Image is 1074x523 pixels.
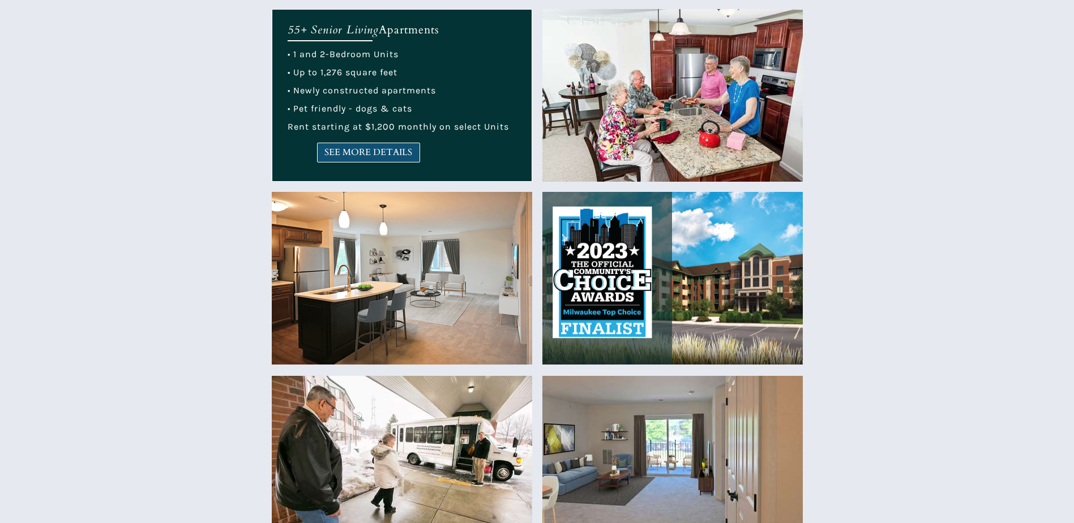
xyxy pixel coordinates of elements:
[288,85,436,96] span: • Newly constructed apartments
[379,22,439,37] span: Apartments
[288,22,379,37] em: 55+ Senior Living
[288,103,412,114] span: • Pet friendly - dogs & cats
[318,147,420,158] span: SEE MORE DETAILS
[317,143,420,162] a: SEE MORE DETAILS
[288,67,397,78] span: • Up to 1,276 square feet
[288,49,399,59] span: • 1 and 2-Bedroom Units
[288,121,509,132] span: Rent starting at $1,200 monthly on select Units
